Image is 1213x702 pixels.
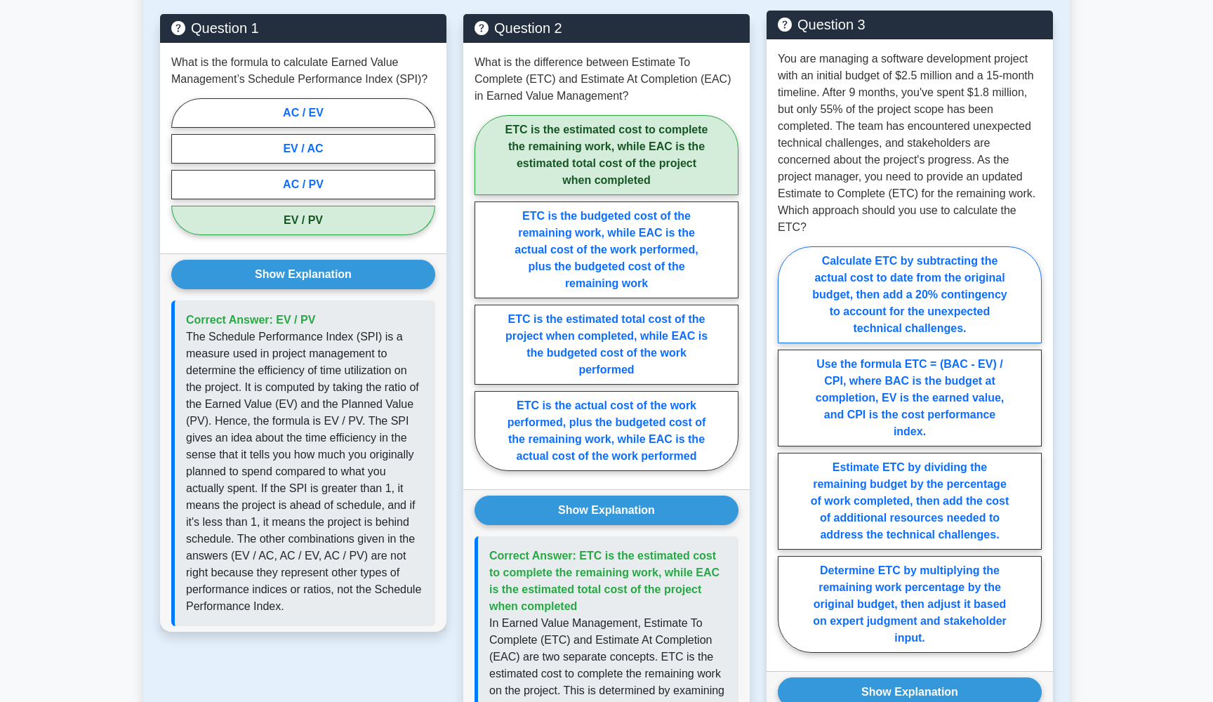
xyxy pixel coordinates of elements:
[475,54,738,105] p: What is the difference between Estimate To Complete (ETC) and Estimate At Completion (EAC) in Ear...
[171,20,435,37] h5: Question 1
[171,134,435,164] label: EV / AC
[778,51,1042,236] p: You are managing a software development project with an initial budget of $2.5 million and a 15-m...
[489,550,720,612] span: Correct Answer: ETC is the estimated cost to complete the remaining work, while EAC is the estima...
[171,54,435,88] p: What is the formula to calculate Earned Value Management’s Schedule Performance Index (SPI)?
[475,20,738,37] h5: Question 2
[475,115,738,195] label: ETC is the estimated cost to complete the remaining work, while EAC is the estimated total cost o...
[171,260,435,289] button: Show Explanation
[475,305,738,385] label: ETC is the estimated total cost of the project when completed, while EAC is the budgeted cost of ...
[186,314,315,326] span: Correct Answer: EV / PV
[171,98,435,128] label: AC / EV
[475,496,738,525] button: Show Explanation
[475,391,738,471] label: ETC is the actual cost of the work performed, plus the budgeted cost of the remaining work, while...
[778,556,1042,653] label: Determine ETC by multiplying the remaining work percentage by the original budget, then adjust it...
[171,170,435,199] label: AC / PV
[171,206,435,235] label: EV / PV
[475,201,738,298] label: ETC is the budgeted cost of the remaining work, while EAC is the actual cost of the work performe...
[778,246,1042,343] label: Calculate ETC by subtracting the actual cost to date from the original budget, then add a 20% con...
[778,453,1042,550] label: Estimate ETC by dividing the remaining budget by the percentage of work completed, then add the c...
[778,350,1042,446] label: Use the formula ETC = (BAC - EV) / CPI, where BAC is the budget at completion, EV is the earned v...
[186,329,424,615] p: The Schedule Performance Index (SPI) is a measure used in project management to determine the eff...
[778,16,1042,33] h5: Question 3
